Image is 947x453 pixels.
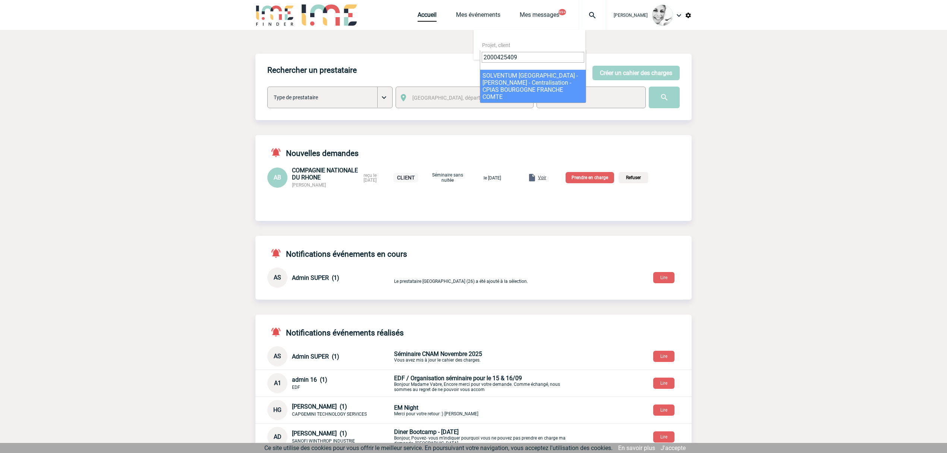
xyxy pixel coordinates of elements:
[270,248,286,259] img: notifications-active-24-px-r.png
[394,404,418,411] span: EM Night
[292,167,358,181] span: COMPAGNIE NATIONALE DU RHONE
[647,352,680,359] a: Lire
[292,430,347,437] span: [PERSON_NAME] (1)
[393,173,418,182] p: CLIENT
[292,376,327,383] span: admin 16 (1)
[394,428,569,446] p: Bonjour, Pouvez- vous m'indiquer pourquoi vous ne pouvez pas prendre en charge ma demande. [GEOGR...
[267,400,692,420] div: Conversation privée : Client - Agence
[394,375,522,382] span: EDF / Organisation séminaire pour le 15 & 16/09
[538,175,546,180] span: Voir
[267,274,569,281] a: AS Admin SUPER (1) Le prestataire [GEOGRAPHIC_DATA] (26) a été ajouté à la sélection.
[267,268,393,288] div: Conversation privée : Client - Agence
[270,147,286,158] img: notifications-active-24-px-r.png
[292,353,339,360] span: Admin SUPER (1)
[510,174,548,181] a: Voir
[394,404,569,416] p: Merci pour votre retour :) [PERSON_NAME]
[484,175,501,181] span: le [DATE]
[653,351,674,362] button: Lire
[292,385,300,390] span: EDF
[267,346,692,366] div: Conversation privée : Client - Agence
[267,427,692,447] div: Conversation privée : Client - Agence
[394,350,482,357] span: Séminaire CNAM Novembre 2025
[653,378,674,389] button: Lire
[429,172,466,183] p: Séminaire sans nuitée
[614,13,648,18] span: [PERSON_NAME]
[267,66,357,75] h4: Rechercher un prestataire
[456,11,500,22] a: Mes événements
[292,438,355,444] span: SANOFI WINTHROP INDUSTRIE
[255,4,294,26] img: IME-Finder
[273,406,281,413] span: HG
[274,379,281,387] span: A1
[267,406,569,413] a: HG [PERSON_NAME] (1) CAPGEMINI TECHNOLOGY SERVICES EM NightMerci pour votre retour :) [PERSON_NAME]
[394,350,569,363] p: Vous avez mis à jour le cahier des charges.
[394,272,569,284] p: Le prestataire [GEOGRAPHIC_DATA] (26) a été ajouté à la sélection.
[653,431,674,443] button: Lire
[274,433,281,440] span: AD
[649,87,680,108] input: Submit
[267,248,407,259] h4: Notifications événements en cours
[292,412,367,417] span: CAPGEMINI TECHNOLOGY SERVICES
[618,444,655,452] a: En savoir plus
[267,147,359,158] h4: Nouvelles demandes
[528,173,537,182] img: folder.png
[364,173,377,183] span: reçu le [DATE]
[267,327,404,337] h4: Notifications événements réalisés
[647,274,680,281] a: Lire
[480,70,586,103] li: SOLVENTUM [GEOGRAPHIC_DATA] - [PERSON_NAME] - Centralisation - CPIAS BOURGOGNE FRANCHE COMTE
[661,444,686,452] a: J'accepte
[267,379,569,386] a: A1 admin 16 (1) EDF EDF / Organisation séminaire pour le 15 & 16/09Bonjour Madame Vabre, Encore m...
[520,11,559,22] a: Mes messages
[653,272,674,283] button: Lire
[647,379,680,386] a: Lire
[647,433,680,440] a: Lire
[394,375,569,392] p: Bonjour Madame Vabre, Encore merci pour votre demande. Comme échangé, nous sommes au regret de ne...
[264,444,613,452] span: Ce site utilise des cookies pour vous offrir le meilleur service. En poursuivant votre navigation...
[482,42,510,48] span: Projet, client
[652,5,673,26] img: 103013-0.jpeg
[566,172,614,183] p: Prendre en charge
[274,174,281,181] span: AB
[274,274,281,281] span: AS
[274,353,281,360] span: AS
[653,404,674,416] button: Lire
[267,433,569,440] a: AD [PERSON_NAME] (1) SANOFI WINTHROP INDUSTRIE Diner Bootcamp - [DATE]Bonjour, Pouvez- vous m'ind...
[267,373,692,393] div: Conversation privée : Client - Agence
[647,406,680,413] a: Lire
[559,9,566,15] button: 99+
[394,428,459,435] span: Diner Bootcamp - [DATE]
[418,11,437,22] a: Accueil
[292,274,339,281] span: Admin SUPER (1)
[270,327,286,337] img: notifications-active-24-px-r.png
[619,172,648,183] p: Refuser
[550,93,639,102] input: Mot clé
[267,352,569,359] a: AS Admin SUPER (1) Séminaire CNAM Novembre 2025Vous avez mis à jour le cahier des charges.
[292,403,347,410] span: [PERSON_NAME] (1)
[292,182,326,188] span: [PERSON_NAME]
[412,95,516,101] span: [GEOGRAPHIC_DATA], département, région...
